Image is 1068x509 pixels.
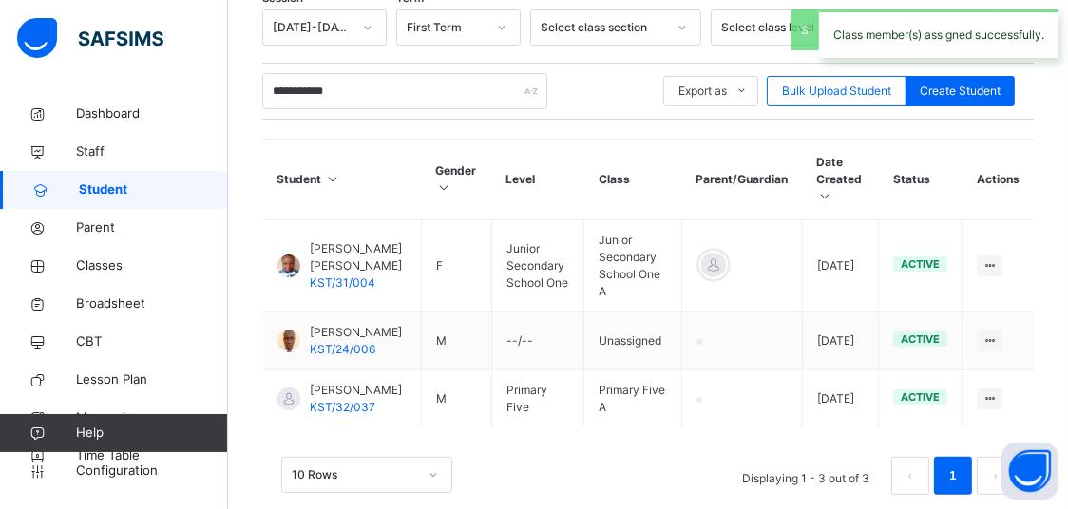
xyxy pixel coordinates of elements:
[963,140,1034,220] th: Actions
[977,457,1015,495] li: 下一页
[584,220,682,312] td: Junior Secondary School One A
[79,180,228,199] span: Student
[977,457,1015,495] button: next page
[492,220,584,312] td: Junior Secondary School One
[492,370,584,428] td: Primary Five
[407,19,486,36] div: First Term
[310,275,375,290] span: KST/31/004
[802,220,879,312] td: [DATE]
[584,312,682,370] td: Unassigned
[891,457,929,495] button: prev page
[76,370,228,389] span: Lesson Plan
[76,256,228,275] span: Classes
[310,324,402,341] span: [PERSON_NAME]
[76,332,228,351] span: CBT
[263,140,422,220] th: Student
[76,294,228,313] span: Broadsheet
[422,140,492,220] th: Gender
[17,18,163,58] img: safsims
[802,312,879,370] td: [DATE]
[325,172,341,186] i: Sort in Ascending Order
[584,140,682,220] th: Class
[879,140,963,220] th: Status
[920,83,1001,100] span: Create Student
[802,140,879,220] th: Date Created
[273,19,352,36] div: [DATE]-[DATE]
[816,189,832,203] i: Sort in Ascending Order
[944,463,962,488] a: 1
[436,180,452,195] i: Sort in Ascending Order
[891,457,929,495] li: 上一页
[310,342,375,356] span: KST/24/006
[901,257,940,271] span: active
[76,104,228,123] span: Dashboard
[310,400,375,414] span: KST/32/037
[678,83,727,100] span: Export as
[541,19,666,36] div: Select class section
[782,83,891,100] span: Bulk Upload Student
[934,457,972,495] li: 1
[310,240,407,274] span: [PERSON_NAME] [PERSON_NAME]
[422,220,492,312] td: F
[901,332,940,346] span: active
[901,390,940,404] span: active
[76,424,227,443] span: Help
[681,140,802,220] th: Parent/Guardian
[584,370,682,428] td: Primary Five A
[422,370,492,428] td: M
[76,408,228,427] span: Messaging
[819,9,1058,58] div: Class member(s) assigned successfully.
[292,466,417,483] div: 10 Rows
[76,142,228,161] span: Staff
[76,218,228,237] span: Parent
[728,457,884,495] li: Displaying 1 - 3 out of 3
[492,140,584,220] th: Level
[422,312,492,370] td: M
[1001,443,1058,500] button: Open asap
[76,462,227,481] span: Configuration
[802,370,879,428] td: [DATE]
[310,382,402,399] span: [PERSON_NAME]
[721,19,818,36] div: Select class level
[492,312,584,370] td: --/--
